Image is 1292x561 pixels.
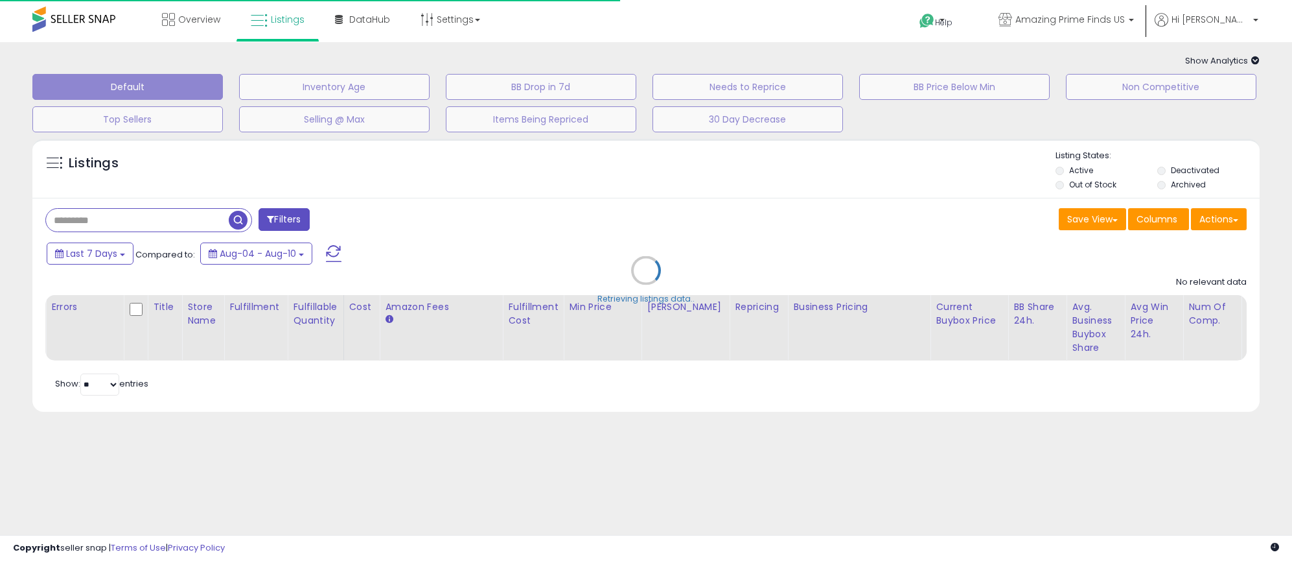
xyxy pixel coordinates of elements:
button: BB Drop in 7d [446,74,636,100]
button: Default [32,74,223,100]
button: BB Price Below Min [859,74,1050,100]
button: Items Being Repriced [446,106,636,132]
div: Retrieving listings data.. [597,293,695,305]
a: Terms of Use [111,542,166,554]
button: Top Sellers [32,106,223,132]
span: Hi [PERSON_NAME] [1171,13,1249,26]
strong: Copyright [13,542,60,554]
span: DataHub [349,13,390,26]
span: Overview [178,13,220,26]
span: Help [935,17,952,28]
a: Help [909,3,978,42]
button: Selling @ Max [239,106,430,132]
span: Show Analytics [1185,54,1260,67]
button: Needs to Reprice [652,74,843,100]
span: Amazing Prime Finds US [1015,13,1125,26]
span: Listings [271,13,305,26]
a: Privacy Policy [168,542,225,554]
div: seller snap | | [13,542,225,555]
a: Hi [PERSON_NAME] [1155,13,1258,42]
button: Inventory Age [239,74,430,100]
button: Non Competitive [1066,74,1256,100]
button: 30 Day Decrease [652,106,843,132]
i: Get Help [919,13,935,29]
